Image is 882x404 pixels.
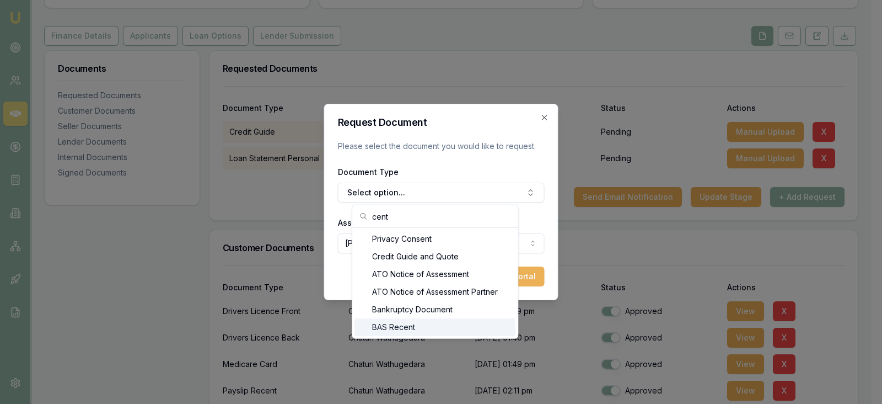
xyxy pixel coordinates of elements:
[354,336,515,354] div: Centrelink Deduction Statement
[338,167,399,177] label: Document Type
[352,228,518,338] div: Search...
[372,205,511,227] input: Search...
[354,265,515,283] div: ATO Notice of Assessment
[338,218,399,227] label: Assigned Client
[354,248,515,265] div: Credit Guide and Quote
[354,230,515,248] div: Privacy Consent
[354,283,515,301] div: ATO Notice of Assessment Partner
[354,318,515,336] div: BAS Recent
[354,301,515,318] div: Bankruptcy Document
[338,141,545,152] p: Please select the document you would like to request.
[338,118,545,127] h2: Request Document
[338,183,545,203] button: Select option...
